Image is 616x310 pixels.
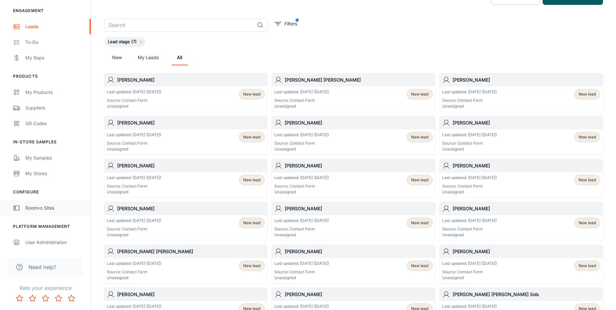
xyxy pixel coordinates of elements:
[439,202,603,241] a: [PERSON_NAME]Last updated: [DATE] ([DATE])Source: Contact FormUnassignedNew lead
[579,91,596,97] span: New lead
[104,37,145,47] div: Lead stage (7)
[284,20,297,27] p: Filters
[285,248,432,255] h6: [PERSON_NAME]
[107,189,161,195] p: Unassigned
[271,245,435,284] a: [PERSON_NAME]Last updated: [DATE] ([DATE])Source: Contact FormUnassignedNew lead
[442,175,497,181] p: Last updated: [DATE] ([DATE])
[243,263,260,269] span: New lead
[274,175,329,181] p: Last updated: [DATE] ([DATE])
[52,292,65,305] button: Rate 4 star
[117,291,265,298] h6: [PERSON_NAME]
[243,177,260,183] span: New lead
[29,263,56,271] span: Need help?
[453,248,600,255] h6: [PERSON_NAME]
[453,119,600,126] h6: [PERSON_NAME]
[117,76,265,84] h6: [PERSON_NAME]
[271,159,435,198] a: [PERSON_NAME]Last updated: [DATE] ([DATE])Source: Contact FormUnassignedNew lead
[26,292,39,305] button: Rate 2 star
[107,232,161,238] p: Unassigned
[25,104,84,111] div: Suppliers
[274,103,329,109] p: Unassigned
[25,39,84,46] div: To-do
[5,284,85,292] p: Rate your experience
[107,304,161,309] p: Last updated: [DATE] ([DATE])
[25,170,84,177] div: My Stores
[107,132,161,138] p: Last updated: [DATE] ([DATE])
[442,146,497,152] p: Unassigned
[107,275,161,281] p: Unassigned
[172,50,187,65] a: All
[442,140,497,146] p: Source: Contact Form
[117,248,265,255] h6: [PERSON_NAME] [PERSON_NAME]
[104,202,268,241] a: [PERSON_NAME]Last updated: [DATE] ([DATE])Source: Contact FormUnassignedNew lead
[442,261,497,266] p: Last updated: [DATE] ([DATE])
[274,261,329,266] p: Last updated: [DATE] ([DATE])
[243,134,260,140] span: New lead
[274,146,329,152] p: Unassigned
[453,205,600,212] h6: [PERSON_NAME]
[107,269,161,275] p: Source: Contact Form
[453,76,600,84] h6: [PERSON_NAME]
[274,132,329,138] p: Last updated: [DATE] ([DATE])
[411,263,428,269] span: New lead
[271,116,435,155] a: [PERSON_NAME]Last updated: [DATE] ([DATE])Source: Contact FormUnassignedNew lead
[285,162,432,169] h6: [PERSON_NAME]
[271,73,435,112] a: [PERSON_NAME] [PERSON_NAME]Last updated: [DATE] ([DATE])Source: Contact FormUnassignedNew lead
[439,245,603,284] a: [PERSON_NAME]Last updated: [DATE] ([DATE])Source: Contact FormUnassignedNew lead
[107,146,161,152] p: Unassigned
[104,116,268,155] a: [PERSON_NAME]Last updated: [DATE] ([DATE])Source: Contact FormUnassignedNew lead
[453,162,600,169] h6: [PERSON_NAME]
[274,218,329,224] p: Last updated: [DATE] ([DATE])
[117,205,265,212] h6: [PERSON_NAME]
[442,97,497,103] p: Source: Contact Form
[274,275,329,281] p: Unassigned
[65,292,78,305] button: Rate 5 star
[138,50,159,65] a: My Leads
[285,119,432,126] h6: [PERSON_NAME]
[274,226,329,232] p: Source: Contact Form
[439,73,603,112] a: [PERSON_NAME]Last updated: [DATE] ([DATE])Source: Contact FormUnassignedNew lead
[579,263,596,269] span: New lead
[107,226,161,232] p: Source: Contact Form
[107,89,161,95] p: Last updated: [DATE] ([DATE])
[285,291,432,298] h6: [PERSON_NAME]
[25,120,84,127] div: QR Codes
[442,269,497,275] p: Source: Contact Form
[442,232,497,238] p: Unassigned
[274,89,329,95] p: Last updated: [DATE] ([DATE])
[117,162,265,169] h6: [PERSON_NAME]
[285,76,432,84] h6: [PERSON_NAME] [PERSON_NAME]
[439,116,603,155] a: [PERSON_NAME]Last updated: [DATE] ([DATE])Source: Contact FormUnassignedNew lead
[274,183,329,189] p: Source: Contact Form
[13,292,26,305] button: Rate 1 star
[442,275,497,281] p: Unassigned
[579,220,596,226] span: New lead
[243,91,260,97] span: New lead
[274,97,329,103] p: Source: Contact Form
[285,205,432,212] h6: [PERSON_NAME]
[442,189,497,195] p: Unassigned
[107,261,161,266] p: Last updated: [DATE] ([DATE])
[579,134,596,140] span: New lead
[274,232,329,238] p: Unassigned
[104,245,268,284] a: [PERSON_NAME] [PERSON_NAME]Last updated: [DATE] ([DATE])Source: Contact FormUnassignedNew lead
[411,177,428,183] span: New lead
[107,103,161,109] p: Unassigned
[104,39,141,45] span: Lead stage (7)
[107,183,161,189] p: Source: Contact Form
[104,19,254,32] input: Search
[274,304,329,309] p: Last updated: [DATE] ([DATE])
[107,218,161,224] p: Last updated: [DATE] ([DATE])
[442,183,497,189] p: Source: Contact Form
[25,23,84,30] div: Leads
[411,91,428,97] span: New lead
[25,54,84,61] div: My Reps
[579,177,596,183] span: New lead
[243,220,260,226] span: New lead
[442,304,497,309] p: Last updated: [DATE] ([DATE])
[25,89,84,96] div: My Products
[439,159,603,198] a: [PERSON_NAME]Last updated: [DATE] ([DATE])Source: Contact FormUnassignedNew lead
[25,239,84,246] div: User Administration
[442,132,497,138] p: Last updated: [DATE] ([DATE])
[104,159,268,198] a: [PERSON_NAME]Last updated: [DATE] ([DATE])Source: Contact FormUnassignedNew lead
